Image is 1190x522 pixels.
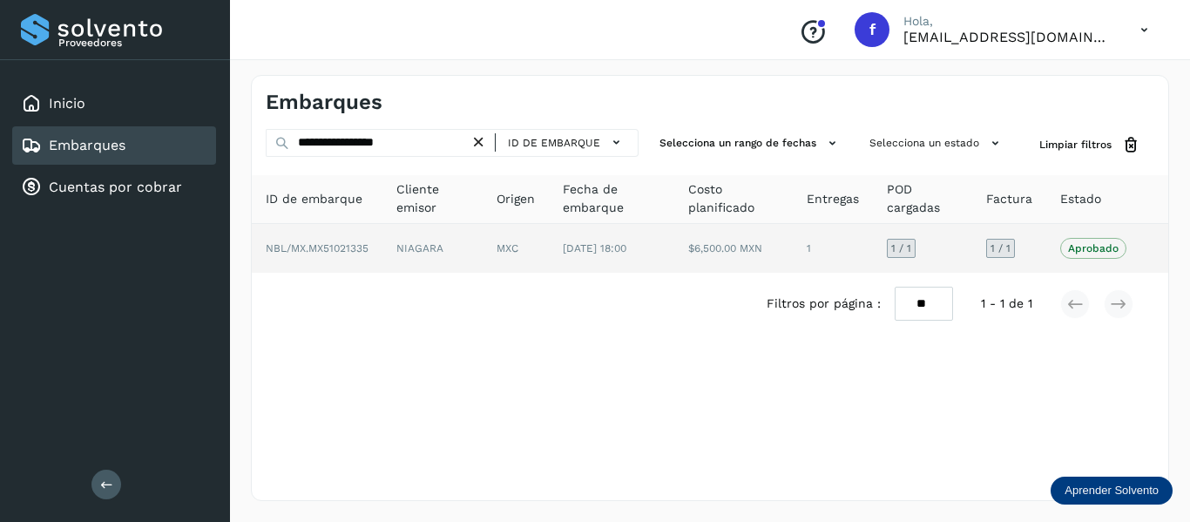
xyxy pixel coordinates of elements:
[891,243,911,254] span: 1 / 1
[266,242,368,254] span: NBL/MX.MX51021335
[688,180,779,217] span: Costo planificado
[674,224,793,273] td: $6,500.00 MXN
[862,129,1011,158] button: Selecciona un estado
[12,126,216,165] div: Embarques
[563,180,661,217] span: Fecha de embarque
[49,95,85,112] a: Inicio
[793,224,873,273] td: 1
[903,14,1112,29] p: Hola,
[807,190,859,208] span: Entregas
[1051,477,1173,505] div: Aprender Solvento
[652,129,849,158] button: Selecciona un rango de fechas
[12,168,216,207] div: Cuentas por cobrar
[981,295,1032,313] span: 1 - 1 de 1
[508,135,600,151] span: ID de embarque
[991,243,1011,254] span: 1 / 1
[1039,137,1112,153] span: Limpiar filtros
[49,137,125,153] a: Embarques
[396,180,469,217] span: Cliente emisor
[497,190,535,208] span: Origen
[483,224,549,273] td: MXC
[1068,242,1119,254] p: Aprobado
[266,190,362,208] span: ID de embarque
[887,180,958,217] span: POD cargadas
[382,224,483,273] td: NIAGARA
[49,179,182,195] a: Cuentas por cobrar
[1025,129,1154,161] button: Limpiar filtros
[266,90,382,115] h4: Embarques
[1060,190,1101,208] span: Estado
[1065,484,1159,498] p: Aprender Solvento
[58,37,209,49] p: Proveedores
[563,242,626,254] span: [DATE] 18:00
[986,190,1032,208] span: Factura
[12,85,216,123] div: Inicio
[903,29,1112,45] p: finanzastransportesperez@gmail.com
[503,130,631,155] button: ID de embarque
[767,295,881,313] span: Filtros por página :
